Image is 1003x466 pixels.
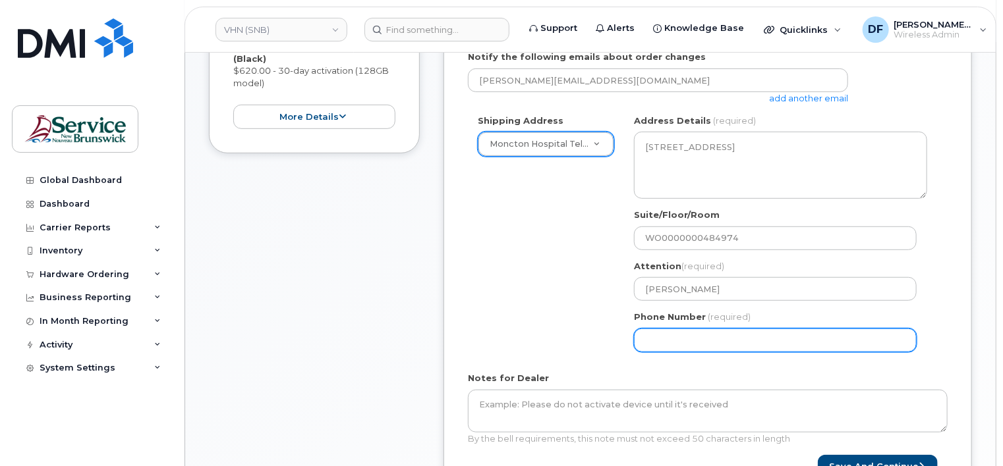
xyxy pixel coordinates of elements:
[634,226,917,250] input: optional, leave blank if not needed
[664,22,744,35] span: Knowledge Base
[868,22,883,38] span: DF
[755,16,851,43] div: Quicklinks
[894,19,973,30] span: [PERSON_NAME] (SNB)
[233,16,395,129] div: $620.00 - 30-day activation (128GB model)
[634,115,711,127] label: Address Details
[490,139,608,149] span: Moncton Hospital Telecom
[478,132,614,156] a: Moncton Hospital Telecom
[233,41,376,64] strong: Android Samsung Galaxy A36 (Black)
[215,18,347,41] a: VHN (SNB)
[587,15,644,41] a: Alerts
[233,105,395,129] button: more details
[769,93,848,103] a: add another email
[634,260,724,272] label: Attention
[364,18,509,41] input: Find something...
[894,30,973,40] span: Wireless Admin
[853,16,996,43] div: Doiron, Frederic (SNB)
[708,311,751,322] span: (required)
[520,15,587,41] a: Support
[713,115,756,126] span: (required)
[607,22,635,35] span: Alerts
[634,209,720,221] label: Suite/Floor/Room
[540,22,577,35] span: Support
[780,24,828,35] span: Quicklinks
[681,261,724,271] span: (required)
[644,15,753,41] a: Knowledge Base
[478,115,563,127] label: Shipping Address
[634,311,706,323] label: Phone Number
[468,51,706,63] label: Notify the following emails about order changes
[468,68,848,92] input: Example: john@appleseed.com
[468,372,549,384] label: Notes for Dealer
[468,433,790,444] span: By the bell requirements, this note must not exceed 50 characters in length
